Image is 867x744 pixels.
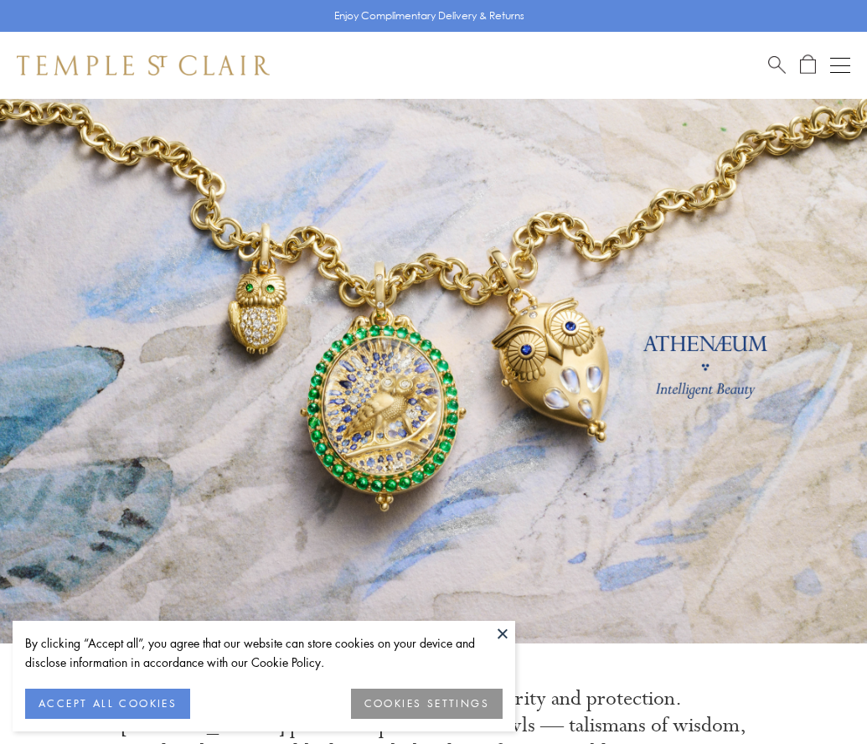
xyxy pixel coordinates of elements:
[25,633,503,672] div: By clicking “Accept all”, you agree that our website can store cookies on your device and disclos...
[830,55,850,75] button: Open navigation
[17,55,270,75] img: Temple St. Clair
[768,54,786,75] a: Search
[351,689,503,719] button: COOKIES SETTINGS
[25,689,190,719] button: ACCEPT ALL COOKIES
[334,8,524,24] p: Enjoy Complimentary Delivery & Returns
[800,54,816,75] a: Open Shopping Bag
